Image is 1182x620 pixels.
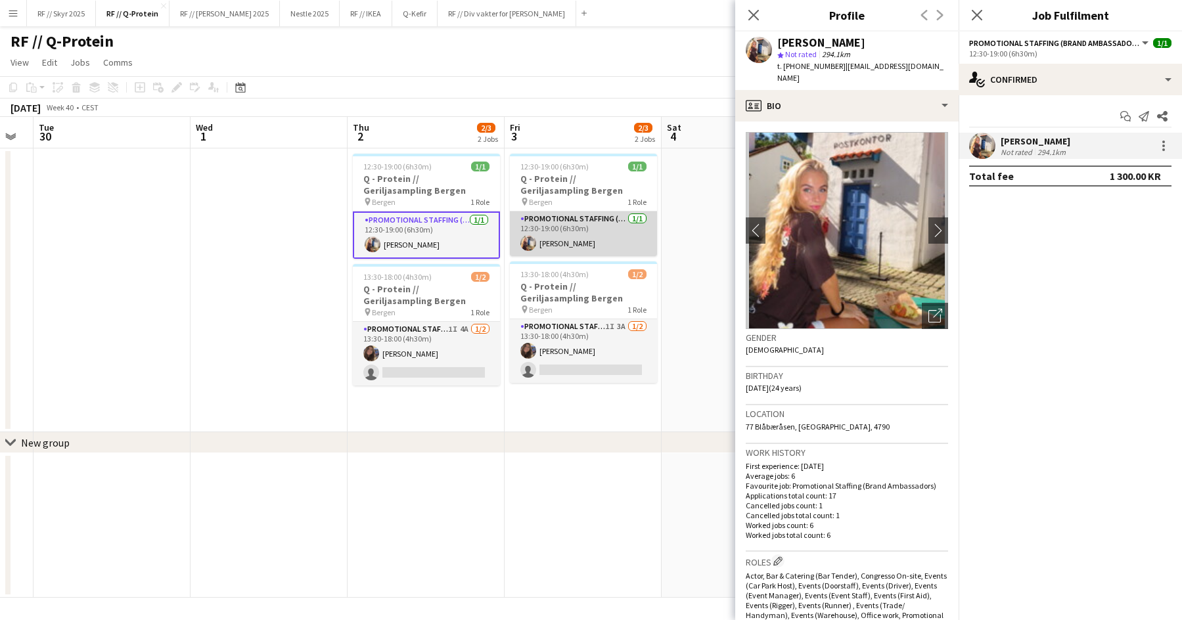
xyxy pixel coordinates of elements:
div: 2 Jobs [478,134,498,144]
span: 1 [194,129,213,144]
span: Bergen [372,307,396,317]
span: 1 Role [470,307,489,317]
h3: Q - Protein // Geriljasampling Bergen [353,173,500,196]
span: 1 Role [470,197,489,207]
div: [PERSON_NAME] [1001,135,1070,147]
p: Cancelled jobs count: 1 [746,500,948,510]
button: Nestle 2025 [280,1,340,26]
h3: Location [746,408,948,420]
app-job-card: 12:30-19:00 (6h30m)1/1Q - Protein // Geriljasampling Bergen Bergen1 RolePromotional Staffing (Bra... [353,154,500,259]
h3: Birthday [746,370,948,382]
app-job-card: 12:30-19:00 (6h30m)1/1Q - Protein // Geriljasampling Bergen Bergen1 RolePromotional Staffing (Bra... [510,154,657,256]
span: Jobs [70,56,90,68]
a: Edit [37,54,62,71]
span: Wed [196,122,213,133]
button: Q-Kefir [392,1,438,26]
a: Jobs [65,54,95,71]
p: First experience: [DATE] [746,461,948,471]
a: Comms [98,54,138,71]
button: RF // Q-Protein [96,1,170,26]
span: 2 [351,129,369,144]
span: Tue [39,122,54,133]
button: RF // Skyr 2025 [27,1,96,26]
app-job-card: 13:30-18:00 (4h30m)1/2Q - Protein // Geriljasampling Bergen Bergen1 RolePromotional Staffing (Bra... [353,264,500,386]
div: Confirmed [959,64,1182,95]
span: Comms [103,56,133,68]
span: Promotional Staffing (Brand Ambassadors) [969,38,1140,48]
p: Average jobs: 6 [746,471,948,481]
span: Thu [353,122,369,133]
div: 2 Jobs [635,134,655,144]
div: CEST [81,102,99,112]
span: 1/1 [1153,38,1171,48]
div: 294.1km [1035,147,1068,157]
div: Not rated [1001,147,1035,157]
h3: Profile [735,7,959,24]
h3: Q - Protein // Geriljasampling Bergen [353,283,500,307]
span: t. [PHONE_NUMBER] [777,61,846,71]
button: Promotional Staffing (Brand Ambassadors) [969,38,1150,48]
span: Fri [510,122,520,133]
div: Bio [735,90,959,122]
span: 13:30-18:00 (4h30m) [363,272,432,282]
span: Bergen [372,197,396,207]
span: 2/3 [634,123,652,133]
span: 12:30-19:00 (6h30m) [363,162,432,171]
span: Not rated [785,49,817,59]
span: 1/2 [471,272,489,282]
div: Open photos pop-in [922,303,948,329]
span: [DATE] (24 years) [746,383,802,393]
app-card-role: Promotional Staffing (Brand Ambassadors)1/112:30-19:00 (6h30m)[PERSON_NAME] [353,211,500,259]
h3: Roles [746,554,948,568]
p: Worked jobs total count: 6 [746,530,948,540]
span: 1/1 [471,162,489,171]
h3: Work history [746,447,948,458]
p: Applications total count: 17 [746,491,948,500]
app-card-role: Promotional Staffing (Brand Ambassadors)1I3A1/213:30-18:00 (4h30m)[PERSON_NAME] [510,319,657,383]
h3: Q - Protein // Geriljasampling Bergen [510,173,657,196]
span: 12:30-19:00 (6h30m) [520,162,589,171]
h3: Job Fulfilment [959,7,1182,24]
div: [PERSON_NAME] [777,37,865,49]
span: 294.1km [819,49,853,59]
span: View [11,56,29,68]
div: Total fee [969,169,1014,183]
p: Worked jobs count: 6 [746,520,948,530]
span: Bergen [529,197,553,207]
p: Favourite job: Promotional Staffing (Brand Ambassadors) [746,481,948,491]
span: 1 Role [627,305,647,315]
span: [DEMOGRAPHIC_DATA] [746,345,824,355]
button: RF // [PERSON_NAME] 2025 [170,1,280,26]
span: 77 Blåbæråsen, [GEOGRAPHIC_DATA], 4790 [746,422,890,432]
button: RF // IKEA [340,1,392,26]
span: Sat [667,122,681,133]
div: New group [21,436,70,449]
span: 13:30-18:00 (4h30m) [520,269,589,279]
span: 2/3 [477,123,495,133]
button: RF // Div vakter for [PERSON_NAME] [438,1,576,26]
app-job-card: 13:30-18:00 (4h30m)1/2Q - Protein // Geriljasampling Bergen Bergen1 RolePromotional Staffing (Bra... [510,261,657,383]
h1: RF // Q-Protein [11,32,114,51]
h3: Gender [746,332,948,343]
div: 12:30-19:00 (6h30m) [969,49,1171,58]
span: 4 [665,129,681,144]
app-card-role: Promotional Staffing (Brand Ambassadors)1I4A1/213:30-18:00 (4h30m)[PERSON_NAME] [353,322,500,386]
p: Cancelled jobs total count: 1 [746,510,948,520]
span: Bergen [529,305,553,315]
span: 1 Role [627,197,647,207]
div: 1 300.00 KR [1110,169,1161,183]
app-card-role: Promotional Staffing (Brand Ambassadors)1/112:30-19:00 (6h30m)[PERSON_NAME] [510,211,657,256]
span: Week 40 [43,102,76,112]
span: 1/1 [628,162,647,171]
a: View [5,54,34,71]
h3: Q - Protein // Geriljasampling Bergen [510,280,657,304]
span: 30 [37,129,54,144]
span: 1/2 [628,269,647,279]
span: 3 [508,129,520,144]
div: [DATE] [11,101,41,114]
span: Edit [42,56,57,68]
